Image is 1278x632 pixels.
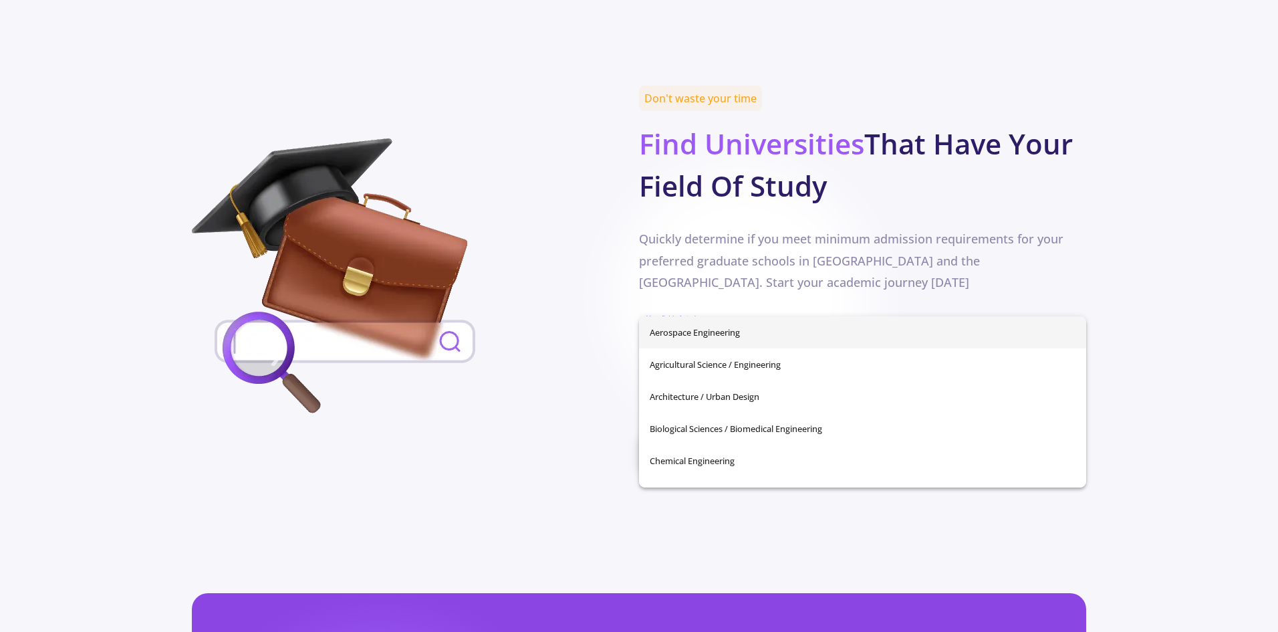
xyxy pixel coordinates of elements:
span: Aerospace Engineering [650,316,1075,348]
span: Architecture / Urban Design [650,381,1075,413]
span: Don't waste your time [639,86,762,111]
img: field [192,138,499,419]
span: Biological Sciences / Biomedical Engineering [650,413,1075,445]
span: Quickly determine if you meet minimum admission requirements for your preferred graduate schools ... [639,231,1063,290]
span: Chemistry [650,477,1075,509]
span: Chemical Engineering [650,445,1075,477]
b: That Have Your Field Of Study [639,124,1073,205]
span: Find Universities [639,124,864,163]
span: Agricultural Science / Engineering [650,348,1075,381]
